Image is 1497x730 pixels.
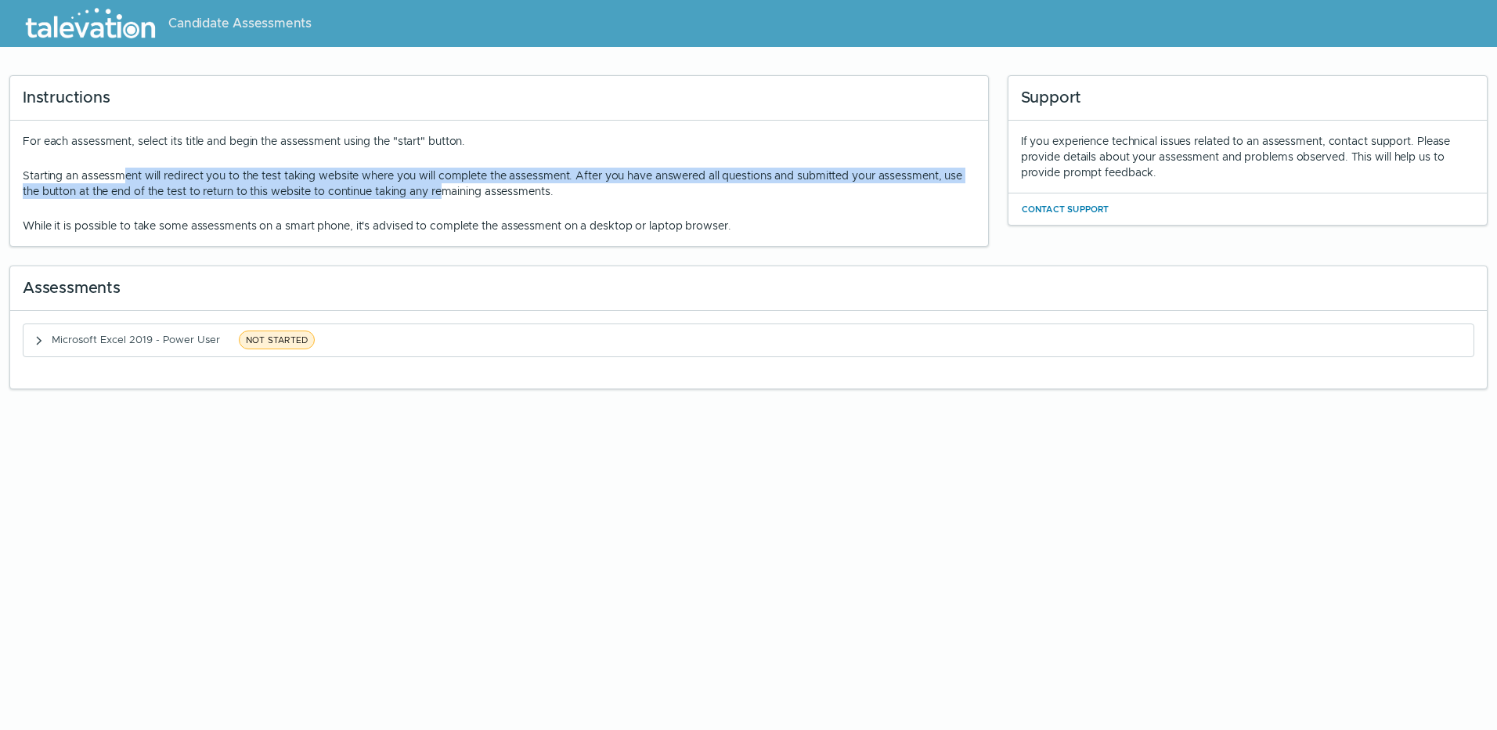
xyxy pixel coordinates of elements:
div: For each assessment, select its title and begin the assessment using the "start" button. [23,133,976,233]
div: If you experience technical issues related to an assessment, contact support. Please provide deta... [1021,133,1474,180]
span: NOT STARTED [239,331,315,349]
button: Contact Support [1021,200,1110,219]
div: Instructions [10,76,988,121]
img: Talevation_Logo_Transparent_white.png [19,4,162,43]
p: While it is possible to take some assessments on a smart phone, it's advised to complete the asse... [23,218,976,233]
p: Starting an assessment will redirect you to the test taking website where you will complete the a... [23,168,976,199]
span: Microsoft Excel 2019 - Power User [52,333,220,346]
button: Microsoft Excel 2019 - Power UserNOT STARTED [23,324,1474,356]
div: Assessments [10,266,1487,311]
div: Support [1008,76,1487,121]
span: Candidate Assessments [168,14,312,33]
span: Help [80,13,103,25]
